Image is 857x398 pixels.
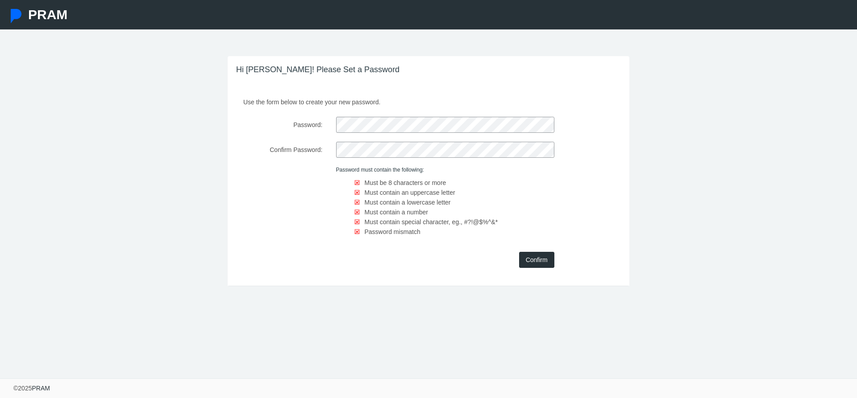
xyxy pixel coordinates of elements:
[365,199,451,206] span: Must contain a lowercase letter
[365,189,455,196] span: Must contain an uppercase letter
[365,209,428,216] span: Must contain a number
[228,56,629,84] h3: Hi [PERSON_NAME]! Please Set a Password
[32,385,50,392] a: PRAM
[230,142,329,158] label: Confirm Password:
[365,228,420,235] span: Password mismatch
[13,383,50,393] div: © 2025
[365,218,498,226] span: Must contain special character, eg., #?!@$%^&*
[9,9,23,23] img: Pram Partner
[237,94,620,107] p: Use the form below to create your new password.
[28,7,67,22] span: PRAM
[365,179,446,186] span: Must be 8 characters or more
[519,252,554,268] input: Confirm
[336,167,554,173] h6: Password must contain the following:
[230,117,329,133] label: Password:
